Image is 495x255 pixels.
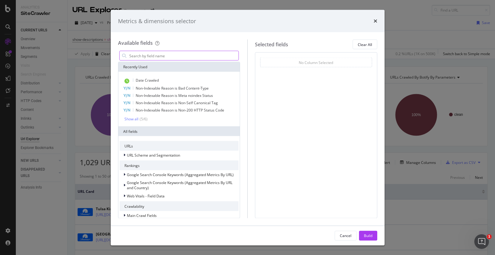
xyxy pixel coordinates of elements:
[353,40,377,49] button: Clear All
[255,41,288,48] div: Selected fields
[136,93,213,98] span: Non-Indexable Reason is Meta noindex Status
[358,42,372,47] div: Clear All
[340,233,351,238] div: Cancel
[127,172,234,177] span: Google Search Console Keywords (Aggregated Metrics By URL)
[136,78,159,83] span: Date Crawled
[118,17,196,25] div: Metrics & dimensions selector
[359,231,377,240] button: Build
[120,201,239,211] div: Crawlability
[127,152,180,158] span: URL Scheme and Segmentation
[474,234,489,249] iframe: Intercom live chat
[487,234,492,239] span: 1
[118,40,153,46] div: Available fields
[120,141,239,151] div: URLs
[127,213,157,218] span: Main Crawl Fields
[124,117,138,121] div: Show all
[127,180,232,190] span: Google Search Console Keywords (Aggregated Metrics By URL and Country)
[138,116,148,122] div: ( 5 / 6 )
[364,233,372,238] div: Build
[136,108,224,113] span: Non-Indexable Reason is Non-200 HTTP Status Code
[118,126,240,136] div: All fields
[335,231,357,240] button: Cancel
[127,193,165,198] span: Web Vitals - Field Data
[129,51,239,60] input: Search by field name
[111,10,385,245] div: modal
[299,60,333,65] div: No Column Selected
[374,17,377,25] div: times
[136,86,209,91] span: Non-Indexable Reason is Bad Content-Type
[136,100,218,105] span: Non-Indexable Reason is Non-Self Canonical Tag
[118,62,240,72] div: Recently Used
[120,161,239,170] div: Rankings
